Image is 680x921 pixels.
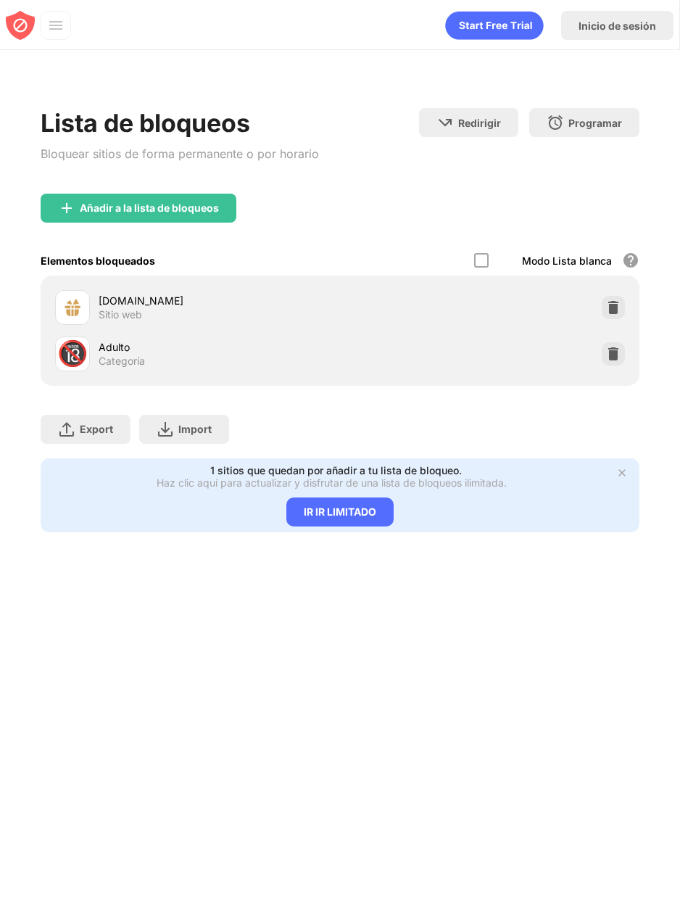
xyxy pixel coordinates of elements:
div: Inicio de sesión [579,20,656,32]
div: Redirigir [458,117,501,129]
div: animation [445,11,544,40]
div: Export [80,423,113,435]
div: Elementos bloqueados [41,255,155,267]
div: 1 sitios que quedan por añadir a tu lista de bloqueo. [210,464,462,476]
div: Import [178,423,212,435]
div: IR IR LIMITADO [286,497,394,526]
div: Sitio web [99,308,142,321]
div: [DOMAIN_NAME] [99,293,340,308]
div: Lista de bloqueos [41,108,319,138]
div: Bloquear sitios de forma permanente o por horario [41,144,319,165]
div: Adulto [99,339,340,355]
img: blocksite-icon-red.svg [6,11,35,40]
div: Añadir a la lista de bloqueos [80,202,219,214]
img: x-button.svg [616,467,628,479]
div: Categoría [99,355,145,368]
img: favicons [64,299,81,316]
div: 🔞 [57,339,88,368]
div: Haz clic aquí para actualizar y disfrutar de una lista de bloqueos ilimitada. [157,476,507,489]
div: Modo Lista blanca [522,255,612,267]
div: Programar [568,117,622,129]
